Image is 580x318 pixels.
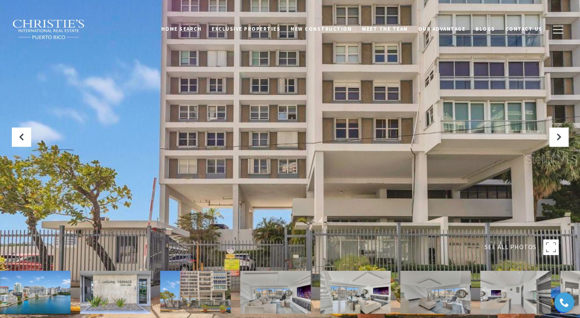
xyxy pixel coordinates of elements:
[240,271,311,314] img: 6 CALLE MARIANO RAMIREZ BAGES #11
[285,22,357,37] a: New Construction
[12,19,86,40] img: Christie's International Real Estate black text logo
[207,22,285,37] a: Exclusive Properties
[400,271,471,314] img: 6 CALLE MARIANO RAMIREZ BAGES #11
[357,22,413,37] a: Meet the Team
[160,271,231,314] img: 6 CALLE MARIANO RAMIREZ BAGES #11
[320,271,391,314] img: 6 CALLE MARIANO RAMIREZ BAGES #11
[12,128,31,146] button: Previous Slide
[212,26,280,32] span: Exclusive Properties
[291,26,352,32] span: New Construction
[80,271,151,314] img: 6 CALLE MARIANO RAMIREZ BAGES #11
[485,242,537,252] span: SEE ALL PHOTOS
[413,22,471,37] a: Our Advantage
[505,26,543,32] span: Contact Us
[476,26,495,32] span: Blogs
[480,271,551,314] img: 6 CALLE MARIANO RAMIREZ BAGES #11
[470,22,500,37] a: Blogs
[549,128,568,146] button: Next Slide
[418,26,466,32] span: Our Advantage
[156,22,207,37] a: Home Search
[548,18,568,41] button: button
